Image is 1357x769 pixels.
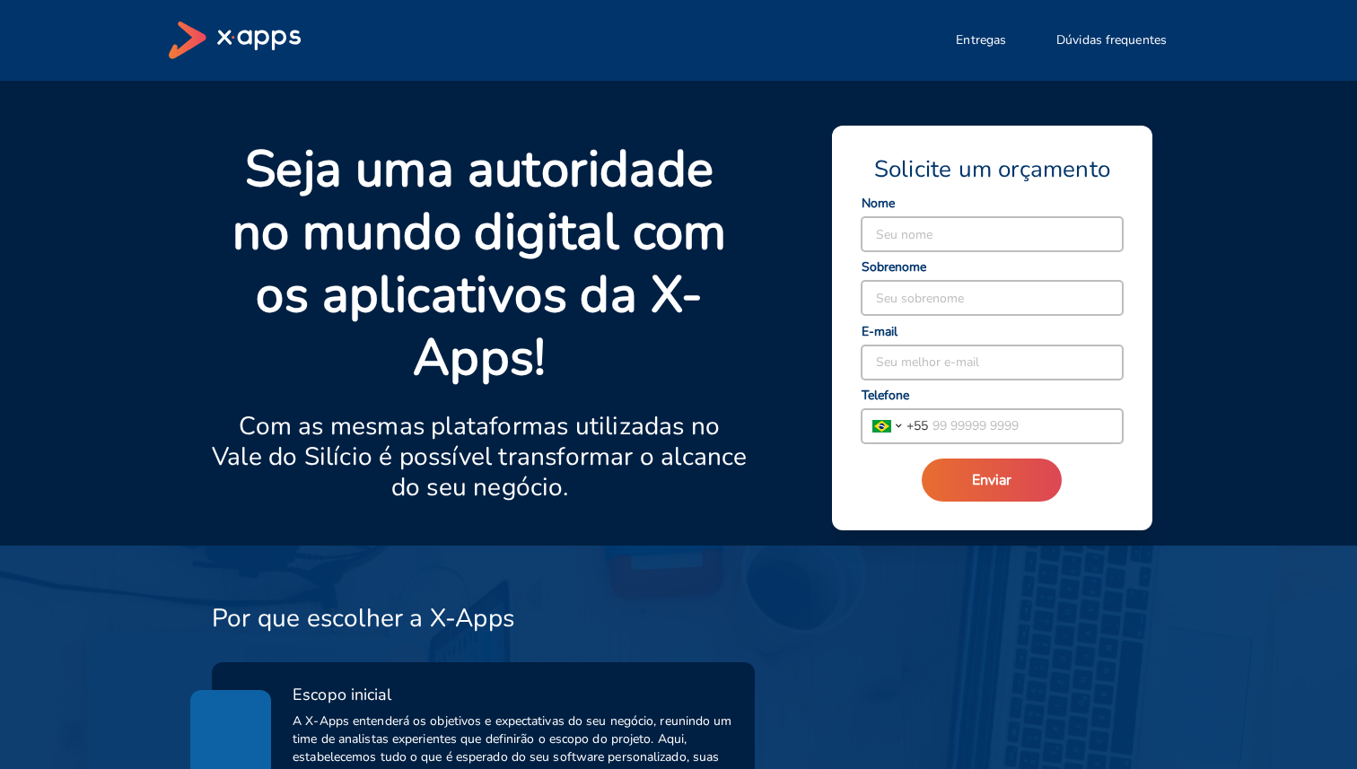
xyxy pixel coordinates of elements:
[212,138,748,389] p: Seja uma autoridade no mundo digital com os aplicativos da X-Apps!
[928,409,1123,443] input: 99 99999 9999
[922,459,1062,502] button: Enviar
[874,154,1110,185] span: Solicite um orçamento
[293,684,391,705] span: Escopo inicial
[1035,22,1188,58] button: Dúvidas frequentes
[934,22,1028,58] button: Entregas
[956,31,1006,49] span: Entregas
[862,281,1123,315] input: Seu sobrenome
[906,416,928,435] span: + 55
[972,470,1011,490] span: Enviar
[212,603,514,634] h3: Por que escolher a X-Apps
[862,345,1123,380] input: Seu melhor e-mail
[862,217,1123,251] input: Seu nome
[1056,31,1167,49] span: Dúvidas frequentes
[212,411,748,502] p: Com as mesmas plataformas utilizadas no Vale do Silício é possível transformar o alcance do seu n...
